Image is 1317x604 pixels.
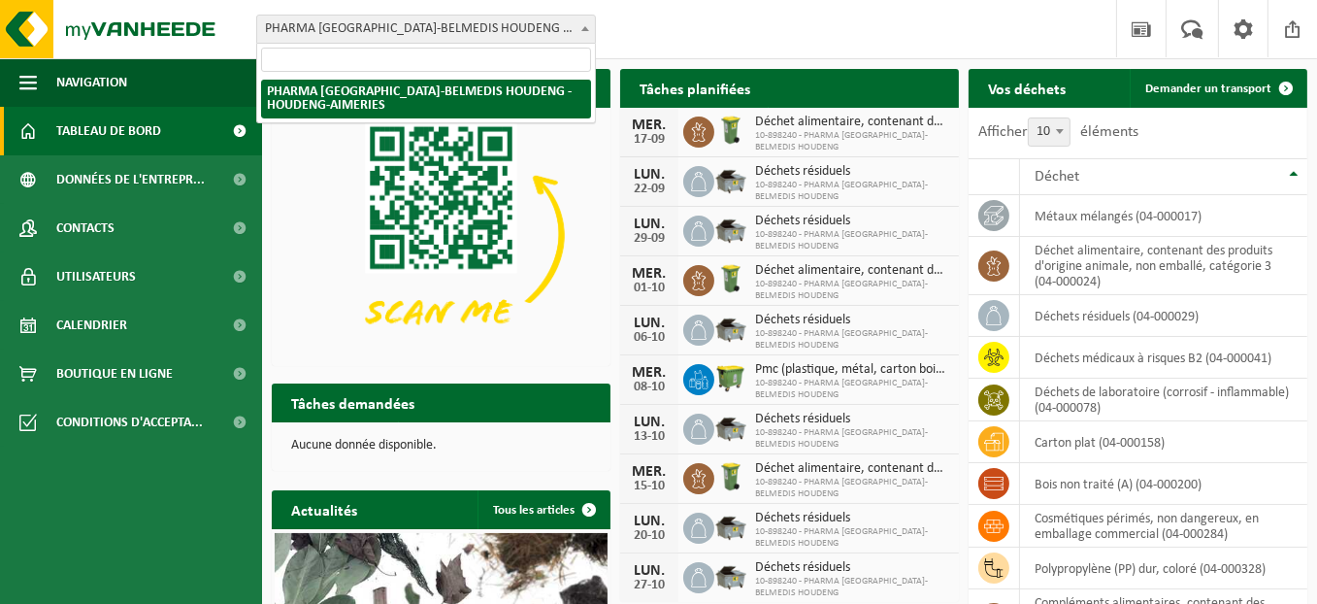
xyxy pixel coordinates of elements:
p: Aucune donnée disponible. [291,439,591,453]
div: 15-10 [630,480,669,493]
td: métaux mélangés (04-000017) [1020,195,1307,237]
span: 10 [1028,117,1070,147]
div: MER. [630,117,669,133]
span: Déchets résiduels [755,313,949,328]
span: Déchet alimentaire, contenant des produits d'origine animale, non emballé, catég... [755,263,949,279]
h2: Actualités [272,490,377,528]
img: WB-5000-GAL-GY-01 [714,213,747,246]
div: MER. [630,365,669,381]
img: WB-5000-GAL-GY-01 [714,559,747,592]
img: WB-5000-GAL-GY-01 [714,411,747,444]
div: 06-10 [630,331,669,345]
div: MER. [630,266,669,282]
span: Déchet alimentaire, contenant des produits d'origine animale, non emballé, catég... [755,115,949,130]
div: 01-10 [630,282,669,295]
span: 10-898240 - PHARMA [GEOGRAPHIC_DATA]-BELMEDIS HOUDENG [755,180,949,203]
span: 10-898240 - PHARMA [GEOGRAPHIC_DATA]-BELMEDIS HOUDENG [755,477,949,500]
span: 10-898240 - PHARMA [GEOGRAPHIC_DATA]-BELMEDIS HOUDENG [755,526,949,550]
div: LUN. [630,415,669,430]
div: 08-10 [630,381,669,394]
span: Déchet alimentaire, contenant des produits d'origine animale, non emballé, catég... [755,461,949,477]
div: 27-10 [630,579,669,592]
div: 29-09 [630,232,669,246]
img: WB-5000-GAL-GY-01 [714,312,747,345]
img: Download de VHEPlus App [272,108,610,362]
span: Utilisateurs [56,252,136,301]
span: Calendrier [56,301,127,350]
div: LUN. [630,563,669,579]
td: carton plat (04-000158) [1020,421,1307,463]
span: 10 [1029,118,1070,146]
span: Déchets résiduels [755,412,949,427]
span: Tableau de bord [56,107,161,155]
td: cosmétiques périmés, non dangereux, en emballage commercial (04-000284) [1020,505,1307,548]
div: LUN. [630,514,669,529]
h2: Vos déchets [969,69,1085,107]
div: 20-10 [630,529,669,543]
a: Tous les articles [477,490,609,529]
span: Contacts [56,204,115,252]
img: WB-0140-HPE-GN-50 [714,460,747,493]
td: polypropylène (PP) dur, coloré (04-000328) [1020,548,1307,589]
img: WB-5000-GAL-GY-01 [714,163,747,196]
span: Déchets résiduels [755,214,949,229]
span: Données de l'entrepr... [56,155,205,204]
span: Navigation [56,58,127,107]
span: 10-898240 - PHARMA [GEOGRAPHIC_DATA]-BELMEDIS HOUDENG [755,229,949,252]
span: Pmc (plastique, métal, carton boisson) (industriel) [755,362,949,378]
div: 17-09 [630,133,669,147]
span: 10-898240 - PHARMA [GEOGRAPHIC_DATA]-BELMEDIS HOUDENG [755,130,949,153]
span: 10-898240 - PHARMA [GEOGRAPHIC_DATA]-BELMEDIS HOUDENG [755,576,949,599]
div: 22-09 [630,183,669,196]
span: 10-898240 - PHARMA [GEOGRAPHIC_DATA]-BELMEDIS HOUDENG [755,427,949,451]
td: déchets de laboratoire (corrosif - inflammable) (04-000078) [1020,379,1307,421]
label: Afficher éléments [978,124,1138,140]
td: déchet alimentaire, contenant des produits d'origine animale, non emballé, catégorie 3 (04-000024) [1020,237,1307,295]
td: bois non traité (A) (04-000200) [1020,463,1307,505]
span: Déchet [1035,169,1079,185]
div: LUN. [630,167,669,183]
div: LUN. [630,217,669,232]
span: Déchets résiduels [755,511,949,526]
span: Boutique en ligne [56,350,173,398]
span: Demander un transport [1145,83,1271,95]
img: WB-0140-HPE-GN-50 [714,262,747,295]
div: LUN. [630,316,669,331]
a: Demander un transport [1130,69,1305,108]
img: WB-5000-GAL-GY-01 [714,510,747,543]
span: 10-898240 - PHARMA [GEOGRAPHIC_DATA]-BELMEDIS HOUDENG [755,328,949,352]
img: WB-1100-HPE-GN-50 [714,361,747,394]
td: déchets médicaux à risques B2 (04-000041) [1020,337,1307,379]
span: PHARMA BELGIUM-BELMEDIS HOUDENG - HOUDENG-AIMERIES [256,15,596,44]
span: Déchets résiduels [755,560,949,576]
span: Conditions d'accepta... [56,398,203,447]
img: WB-0140-HPE-GN-50 [714,114,747,147]
span: 10-898240 - PHARMA [GEOGRAPHIC_DATA]-BELMEDIS HOUDENG [755,378,949,401]
h2: Tâches demandées [272,384,434,421]
div: 13-10 [630,430,669,444]
h2: Tâches planifiées [620,69,770,107]
div: MER. [630,464,669,480]
span: 10-898240 - PHARMA [GEOGRAPHIC_DATA]-BELMEDIS HOUDENG [755,279,949,302]
td: déchets résiduels (04-000029) [1020,295,1307,337]
span: PHARMA BELGIUM-BELMEDIS HOUDENG - HOUDENG-AIMERIES [257,16,595,43]
span: Déchets résiduels [755,164,949,180]
li: PHARMA [GEOGRAPHIC_DATA]-BELMEDIS HOUDENG - HOUDENG-AIMERIES [261,80,591,118]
